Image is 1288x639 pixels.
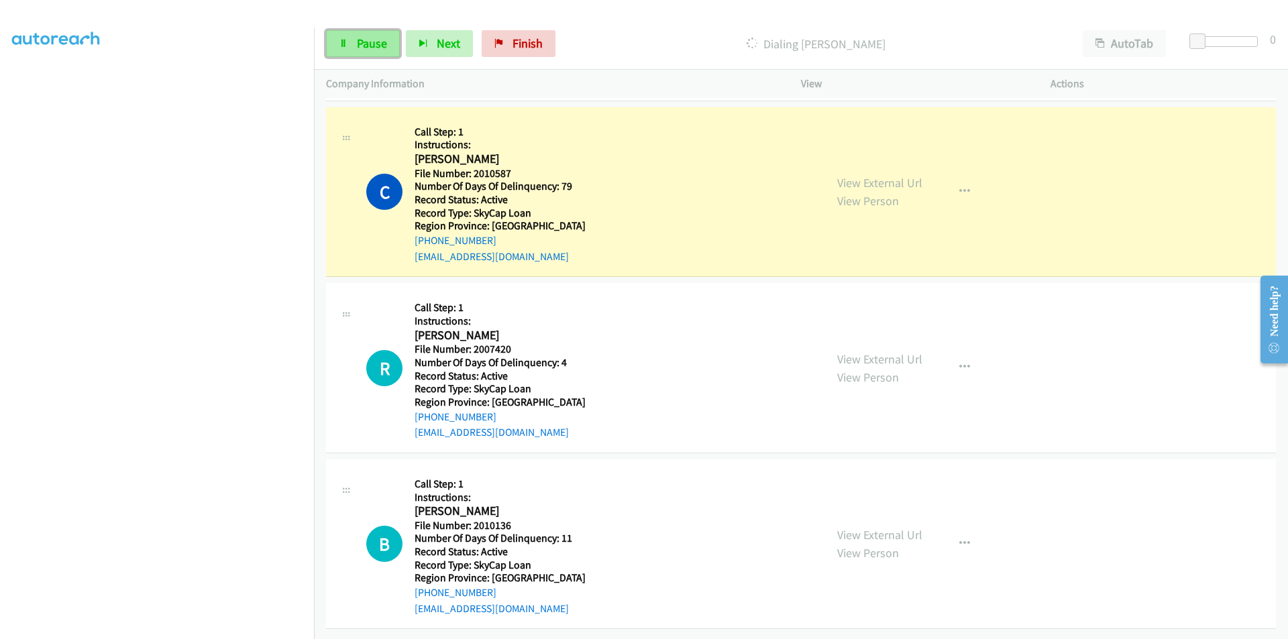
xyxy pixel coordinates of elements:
a: View External Url [837,351,922,367]
div: Delay between calls (in seconds) [1196,36,1258,47]
h5: Record Type: SkyCap Loan [415,207,586,220]
h5: Call Step: 1 [415,477,586,491]
a: [EMAIL_ADDRESS][DOMAIN_NAME] [415,602,569,615]
a: [PHONE_NUMBER] [415,234,496,247]
h5: File Number: 2010587 [415,167,586,180]
h5: Number Of Days Of Delinquency: 4 [415,356,586,369]
h5: Call Step: 1 [415,301,586,314]
a: [PHONE_NUMBER] [415,410,496,423]
h5: Region Province: [GEOGRAPHIC_DATA] [415,396,586,409]
h5: Record Status: Active [415,193,586,207]
span: Pause [357,36,387,51]
div: The call is yet to be attempted [366,350,402,386]
p: View [801,76,1026,92]
h5: Number Of Days Of Delinquency: 11 [415,532,586,545]
p: Actions [1051,76,1276,92]
a: [EMAIL_ADDRESS][DOMAIN_NAME] [415,426,569,439]
h1: R [366,350,402,386]
p: Company Information [326,76,777,92]
h5: Record Status: Active [415,545,586,559]
h2: [PERSON_NAME] [415,328,586,343]
h5: Record Type: SkyCap Loan [415,382,586,396]
h5: Region Province: [GEOGRAPHIC_DATA] [415,219,586,233]
button: AutoTab [1083,30,1166,57]
h5: File Number: 2007420 [415,343,586,356]
button: Next [406,30,473,57]
a: View Person [837,193,899,209]
h5: Instructions: [415,138,586,152]
span: Next [437,36,460,51]
div: 0 [1270,30,1276,48]
p: Dialing [PERSON_NAME] [574,35,1059,53]
span: Finish [513,36,543,51]
h5: Call Step: 1 [415,125,586,139]
a: View Person [837,545,899,561]
h5: Record Status: Active [415,369,586,383]
a: View Person [837,369,899,385]
h5: Number Of Days Of Delinquency: 79 [415,180,586,193]
iframe: Resource Center [1249,266,1288,373]
h5: Instructions: [415,314,586,328]
a: Finish [482,30,555,57]
h5: Region Province: [GEOGRAPHIC_DATA] [415,571,586,585]
a: Pause [326,30,400,57]
a: View External Url [837,175,922,190]
h2: [PERSON_NAME] [415,504,586,519]
h5: Instructions: [415,491,586,504]
h1: B [366,526,402,562]
div: The call is yet to be attempted [366,526,402,562]
a: [PHONE_NUMBER] [415,586,496,599]
h5: File Number: 2010136 [415,519,586,532]
a: [EMAIL_ADDRESS][DOMAIN_NAME] [415,250,569,263]
h1: C [366,174,402,210]
h2: [PERSON_NAME] [415,152,586,167]
h5: Record Type: SkyCap Loan [415,559,586,572]
a: View External Url [837,527,922,542]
